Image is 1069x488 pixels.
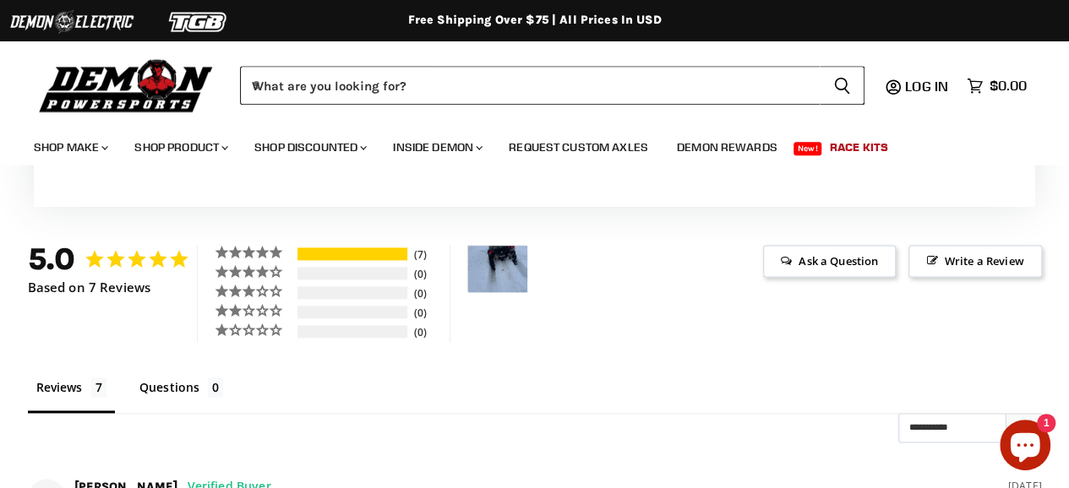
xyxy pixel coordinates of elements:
[664,130,790,165] a: Demon Rewards
[794,142,822,155] span: New!
[905,78,948,95] span: Log in
[21,130,118,165] a: Shop Make
[131,376,232,413] li: Questions
[8,6,135,38] img: Demon Electric Logo 2
[995,420,1055,474] inbox-online-store-chat: Shopify online store chat
[763,245,896,277] span: Ask a Question
[958,73,1035,98] a: $0.00
[496,130,661,165] a: Request Custom Axles
[28,376,115,413] li: Reviews
[820,66,864,105] button: Search
[122,130,238,165] a: Shop Product
[990,78,1027,94] span: $0.00
[297,247,407,260] div: 5-Star Ratings
[21,123,1023,165] ul: Main menu
[135,6,262,38] img: TGB Logo 2
[897,79,958,94] a: Log in
[34,55,219,115] img: Demon Powersports
[410,247,445,262] div: 7
[898,413,1042,442] select: Sort reviews
[380,130,493,165] a: Inside Demon
[28,241,76,277] strong: 5.0
[817,130,901,165] a: Race Kits
[240,66,864,105] form: Product
[908,245,1041,277] span: Write a Review
[28,280,151,295] span: Based on 7 Reviews
[297,247,407,260] div: 100%
[468,246,527,292] img: Can-Am Outlander 850 Demon Heavy Duty Axle - Customer Photo From Jody
[215,245,295,259] div: 5 ★
[240,66,820,105] input: When autocomplete results are available use up and down arrows to review and enter to select
[242,130,377,165] a: Shop Discounted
